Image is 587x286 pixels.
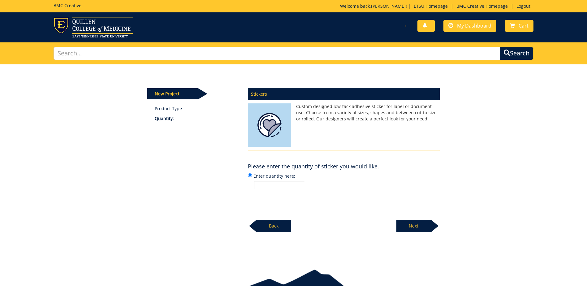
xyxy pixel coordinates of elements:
[505,20,533,32] a: Cart
[248,88,440,100] p: Stickers
[54,47,500,60] input: Search...
[411,3,451,9] a: ETSU Homepage
[54,17,133,37] img: ETSU logo
[248,163,379,170] h4: Please enter the quantity of sticker you would like.
[257,220,291,232] p: Back
[155,115,239,122] p: Quantity:
[248,103,440,122] p: Custom designed low-tack adhesive sticker for lapel or document use. Choose from a variety of siz...
[396,220,431,232] p: Next
[155,106,239,112] a: Product Type
[54,3,81,8] h5: BMC Creative
[254,181,305,189] input: Enter quantity here:
[147,88,198,99] p: New Project
[443,20,496,32] a: My Dashboard
[248,172,440,189] label: Enter quantity here:
[457,22,491,29] span: My Dashboard
[513,3,533,9] a: Logout
[519,22,529,29] span: Cart
[340,3,533,9] p: Welcome back, ! | | |
[500,47,533,60] button: Search
[248,173,252,177] input: Enter quantity here:
[371,3,406,9] a: [PERSON_NAME]
[453,3,511,9] a: BMC Creative Homepage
